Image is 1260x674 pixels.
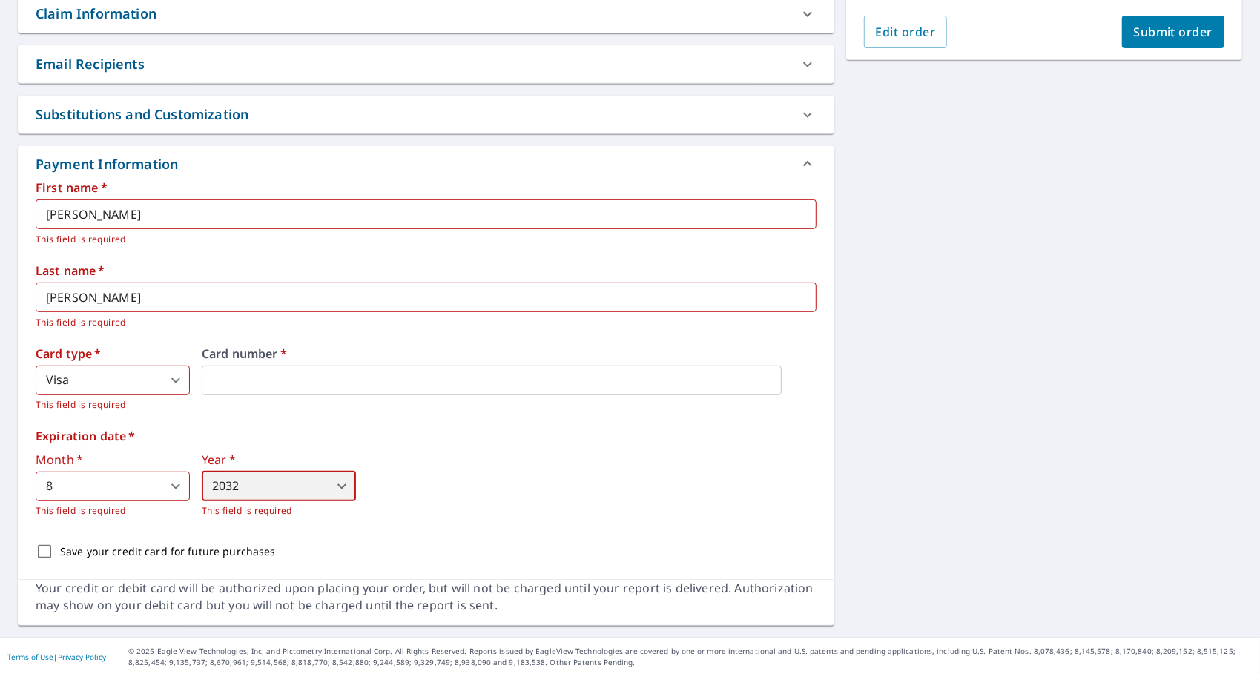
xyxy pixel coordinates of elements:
[128,646,1253,668] p: © 2025 Eagle View Technologies, Inc. and Pictometry International Corp. All Rights Reserved. Repo...
[36,265,817,277] label: Last name
[18,146,834,182] div: Payment Information
[60,544,276,559] p: Save your credit card for future purchases
[202,454,356,466] label: Year
[36,4,156,24] div: Claim Information
[202,366,782,395] iframe: secure payment field
[36,54,145,74] div: Email Recipients
[7,652,106,661] p: |
[36,182,817,194] label: First name
[202,472,356,501] div: 2032
[36,154,184,174] div: Payment Information
[36,397,190,412] p: This field is required
[202,348,817,360] label: Card number
[36,366,190,395] div: Visa
[36,454,190,466] label: Month
[876,24,936,40] span: Edit order
[864,16,948,48] button: Edit order
[36,232,806,247] p: This field is required
[1134,24,1213,40] span: Submit order
[36,503,190,518] p: This field is required
[58,652,106,662] a: Privacy Policy
[1122,16,1225,48] button: Submit order
[36,348,190,360] label: Card type
[7,652,53,662] a: Terms of Use
[36,430,817,442] label: Expiration date
[18,96,834,133] div: Substitutions and Customization
[18,45,834,83] div: Email Recipients
[36,315,806,330] p: This field is required
[36,580,817,614] div: Your credit or debit card will be authorized upon placing your order, but will not be charged unt...
[202,503,356,518] p: This field is required
[36,105,248,125] div: Substitutions and Customization
[36,472,190,501] div: 8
